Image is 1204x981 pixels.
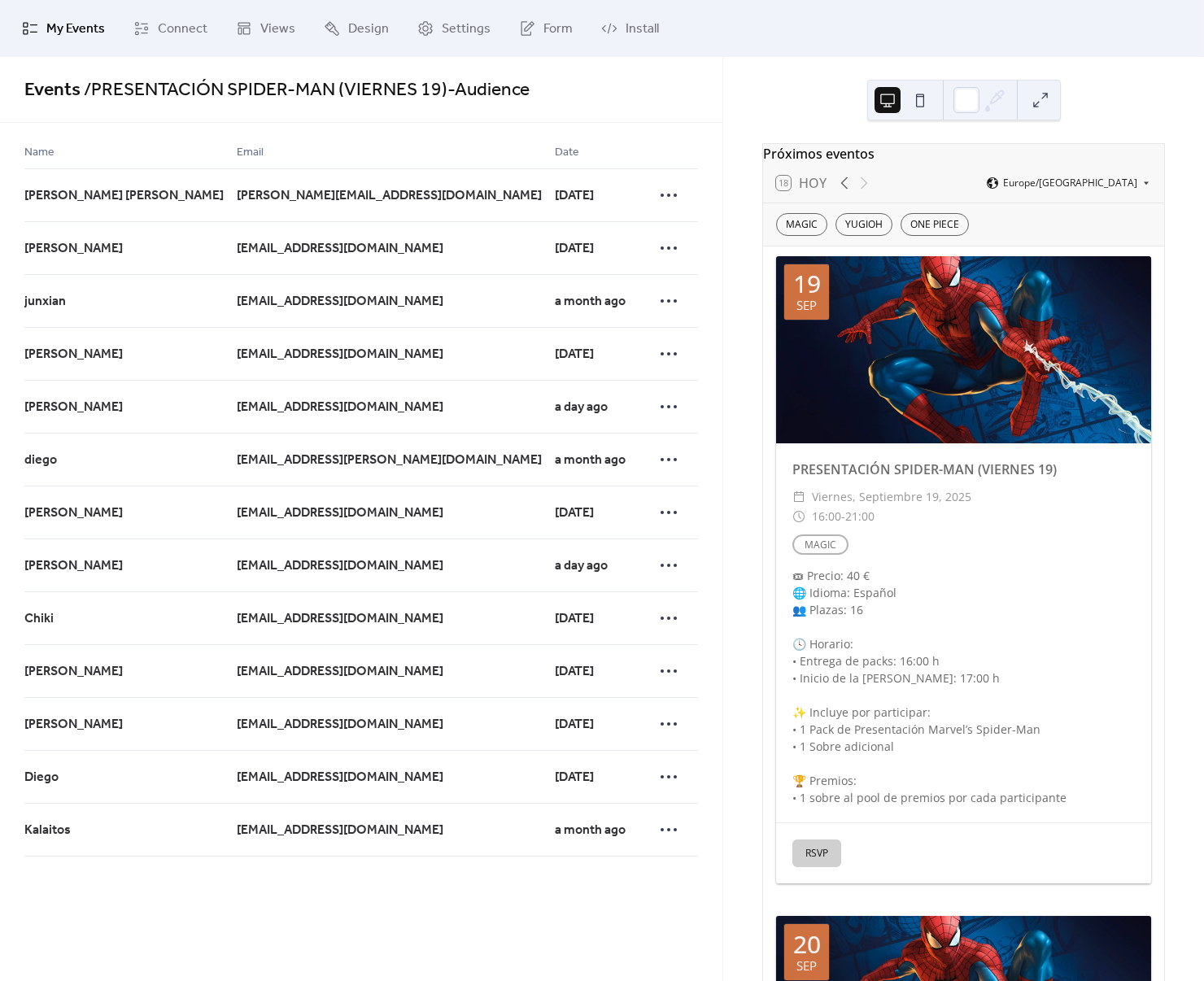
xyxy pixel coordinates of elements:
span: - [841,507,845,526]
span: Email [237,143,264,163]
span: a month ago [555,451,626,470]
span: 16:00 [812,507,841,526]
span: Diego [24,768,59,787]
a: My Events [10,7,117,50]
span: [EMAIL_ADDRESS][DOMAIN_NAME] [237,662,443,682]
button: RSVP [792,839,841,867]
span: [PERSON_NAME] [24,504,123,523]
span: [PERSON_NAME] [24,345,123,364]
span: [EMAIL_ADDRESS][DOMAIN_NAME] [237,609,443,629]
a: Views [224,7,308,50]
span: [PERSON_NAME] [24,239,123,259]
div: YUGIOH [835,213,892,236]
span: a month ago [555,821,626,840]
span: a day ago [555,398,608,417]
a: Form [507,7,585,50]
div: Próximos eventos [763,144,1164,163]
div: sep [796,299,817,312]
span: Connect [158,20,207,39]
span: [EMAIL_ADDRESS][DOMAIN_NAME] [237,504,443,523]
div: 19 [793,272,821,296]
span: [EMAIL_ADDRESS][DOMAIN_NAME] [237,398,443,417]
span: / PRESENTACIÓN SPIDER-MAN (VIERNES 19) - Audience [81,72,530,108]
div: PRESENTACIÓN SPIDER-MAN (VIERNES 19) [776,460,1151,479]
span: [EMAIL_ADDRESS][DOMAIN_NAME] [237,768,443,787]
span: a day ago [555,556,608,576]
span: [EMAIL_ADDRESS][DOMAIN_NAME] [237,345,443,364]
span: Chiki [24,609,54,629]
span: [PERSON_NAME] [PERSON_NAME] [24,186,224,206]
span: a month ago [555,292,626,312]
span: [DATE] [555,662,594,682]
span: [PERSON_NAME] [24,662,123,682]
span: [DATE] [555,504,594,523]
span: [EMAIL_ADDRESS][DOMAIN_NAME] [237,556,443,576]
div: ONE PIECE [901,213,969,236]
span: Europe/[GEOGRAPHIC_DATA] [1003,178,1137,188]
div: 20 [793,932,821,957]
span: [PERSON_NAME] [24,715,123,735]
span: [EMAIL_ADDRESS][DOMAIN_NAME] [237,292,443,312]
span: diego [24,451,57,470]
span: [EMAIL_ADDRESS][DOMAIN_NAME] [237,239,443,259]
div: 🎟 Precio: 40 € 🌐 Idioma: Español 👥 Plazas: 16 🕓 Horario: • Entrega de packs: 16:00 h • Inicio de ... [776,567,1151,806]
span: [EMAIL_ADDRESS][DOMAIN_NAME] [237,821,443,840]
span: [DATE] [555,609,594,629]
a: Design [312,7,401,50]
span: junxian [24,292,66,312]
span: Install [626,20,659,39]
div: ​ [792,487,805,507]
span: [PERSON_NAME] [24,398,123,417]
span: Kalaitos [24,821,71,840]
span: Views [260,20,295,39]
span: [DATE] [555,345,594,364]
a: Install [589,7,671,50]
span: [DATE] [555,768,594,787]
span: [DATE] [555,715,594,735]
span: My Events [46,20,105,39]
span: Name [24,143,55,163]
span: viernes, septiembre 19, 2025 [812,487,971,507]
a: Connect [121,7,220,50]
span: [DATE] [555,186,594,206]
span: [EMAIL_ADDRESS][DOMAIN_NAME] [237,715,443,735]
span: Date [555,143,579,163]
a: Events [24,72,81,108]
div: ​ [792,507,805,526]
span: Settings [442,20,491,39]
a: Settings [405,7,503,50]
span: 21:00 [845,507,875,526]
span: Form [543,20,573,39]
span: [PERSON_NAME] [24,556,123,576]
span: [DATE] [555,239,594,259]
span: Design [348,20,389,39]
span: [EMAIL_ADDRESS][PERSON_NAME][DOMAIN_NAME] [237,451,542,470]
div: sep [796,960,817,972]
span: [PERSON_NAME][EMAIL_ADDRESS][DOMAIN_NAME] [237,186,542,206]
div: MAGIC [776,213,827,236]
